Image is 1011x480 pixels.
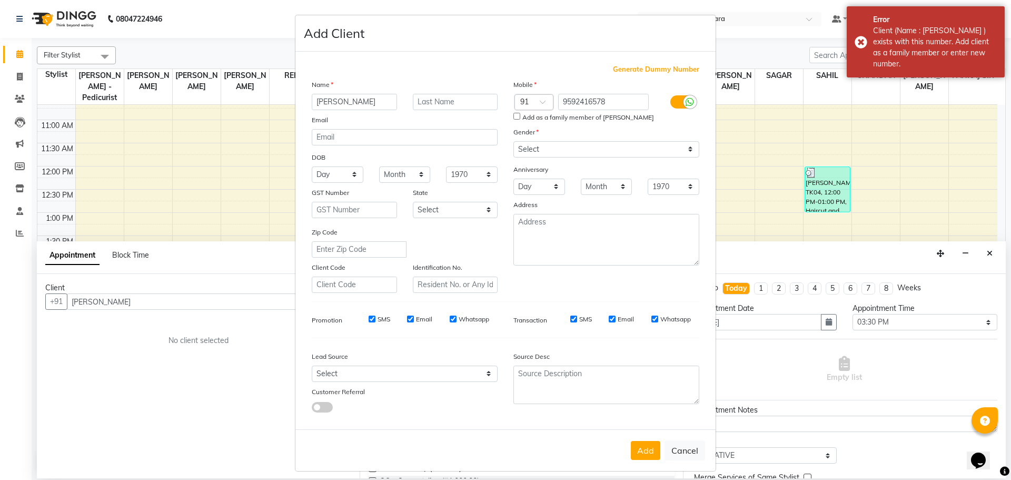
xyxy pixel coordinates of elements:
[513,80,537,90] label: Mobile
[513,200,538,210] label: Address
[665,440,705,461] button: Cancel
[513,165,548,174] label: Anniversary
[312,94,397,110] input: First Name
[413,263,462,272] label: Identification No.
[312,277,397,293] input: Client Code
[413,188,428,198] label: State
[613,64,699,75] span: Generate Dummy Number
[558,94,649,110] input: Mobile
[513,128,539,137] label: Gender
[522,113,654,122] label: Add as a family member of [PERSON_NAME]
[312,153,325,162] label: DOB
[312,115,328,125] label: Email
[416,315,432,324] label: Email
[618,315,634,324] label: Email
[413,277,498,293] input: Resident No. or Any Id
[459,315,489,324] label: Whatsapp
[312,80,333,90] label: Name
[378,315,390,324] label: SMS
[312,202,397,218] input: GST Number
[579,315,592,324] label: SMS
[660,315,691,324] label: Whatsapp
[312,241,407,258] input: Enter Zip Code
[312,188,349,198] label: GST Number
[312,316,342,325] label: Promotion
[312,129,498,145] input: Email
[312,352,348,361] label: Lead Source
[631,441,660,460] button: Add
[312,263,345,272] label: Client Code
[413,94,498,110] input: Last Name
[312,387,365,397] label: Customer Referral
[513,352,550,361] label: Source Desc
[304,24,364,43] h4: Add Client
[513,316,547,325] label: Transaction
[312,228,338,237] label: Zip Code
